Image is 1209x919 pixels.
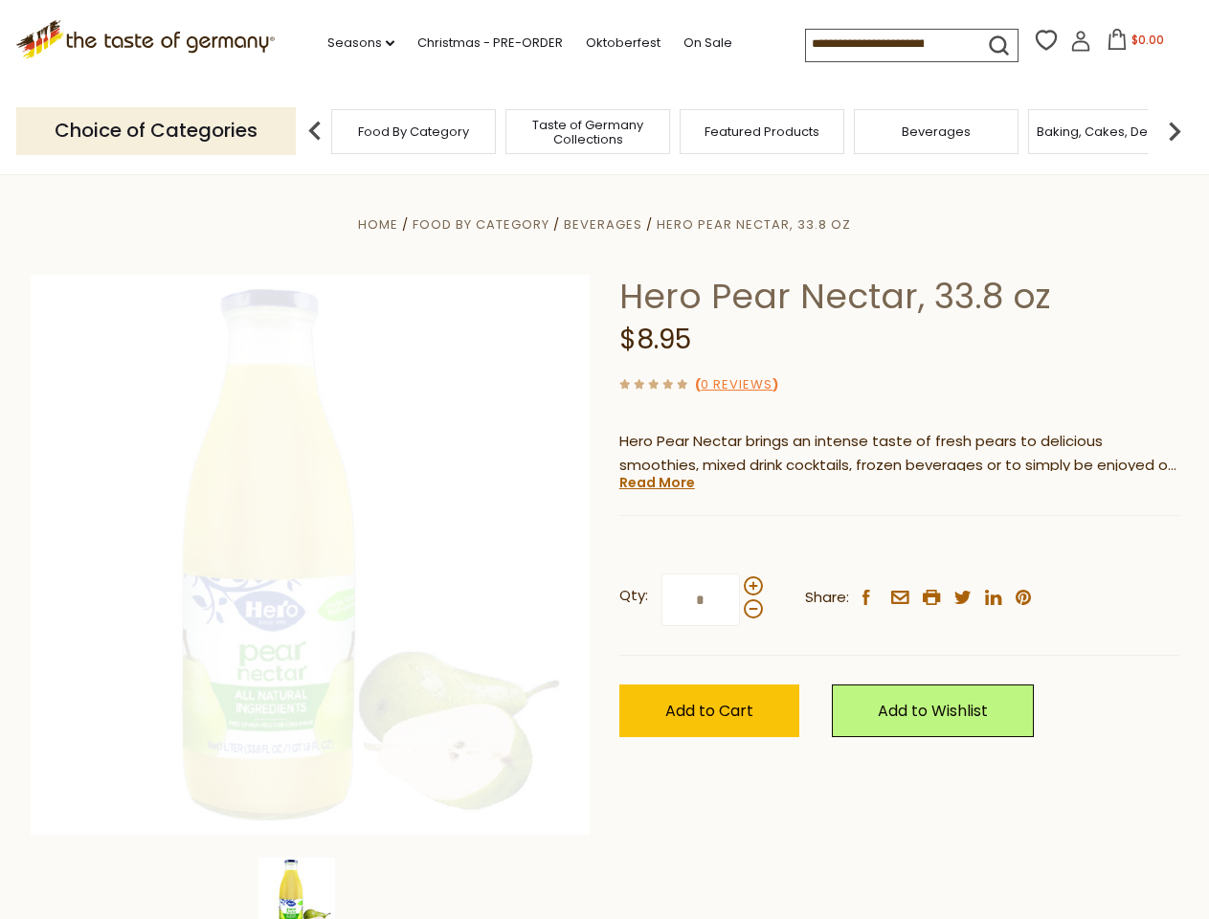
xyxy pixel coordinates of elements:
span: Share: [805,586,849,610]
a: Oktoberfest [586,33,660,54]
strong: Qty: [619,584,648,608]
a: Read More [619,473,695,492]
p: Choice of Categories [16,107,296,154]
span: $0.00 [1131,32,1164,48]
span: Add to Cart [665,700,753,722]
a: Beverages [564,215,642,234]
button: $0.00 [1095,29,1176,57]
a: Featured Products [705,124,819,139]
a: Add to Wishlist [832,684,1034,737]
a: Seasons [327,33,394,54]
img: previous arrow [296,112,334,150]
a: Christmas - PRE-ORDER [417,33,563,54]
a: Home [358,215,398,234]
a: Beverages [902,124,971,139]
h1: Hero Pear Nectar, 33.8 oz [619,275,1179,318]
button: Add to Cart [619,684,799,737]
a: Food By Category [358,124,469,139]
span: $8.95 [619,321,691,358]
p: Hero Pear Nectar brings an intense taste of fresh pears to delicious smoothies, mixed drink cockt... [619,430,1179,478]
img: Hero Pear Nectar, 33.8 oz [31,275,591,835]
img: next arrow [1155,112,1194,150]
a: 0 Reviews [701,375,772,395]
a: Taste of Germany Collections [511,118,664,146]
span: ( ) [695,375,778,393]
input: Qty: [661,573,740,626]
a: On Sale [683,33,732,54]
a: Baking, Cakes, Desserts [1037,124,1185,139]
a: Food By Category [413,215,549,234]
a: Hero Pear Nectar, 33.8 oz [657,215,851,234]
